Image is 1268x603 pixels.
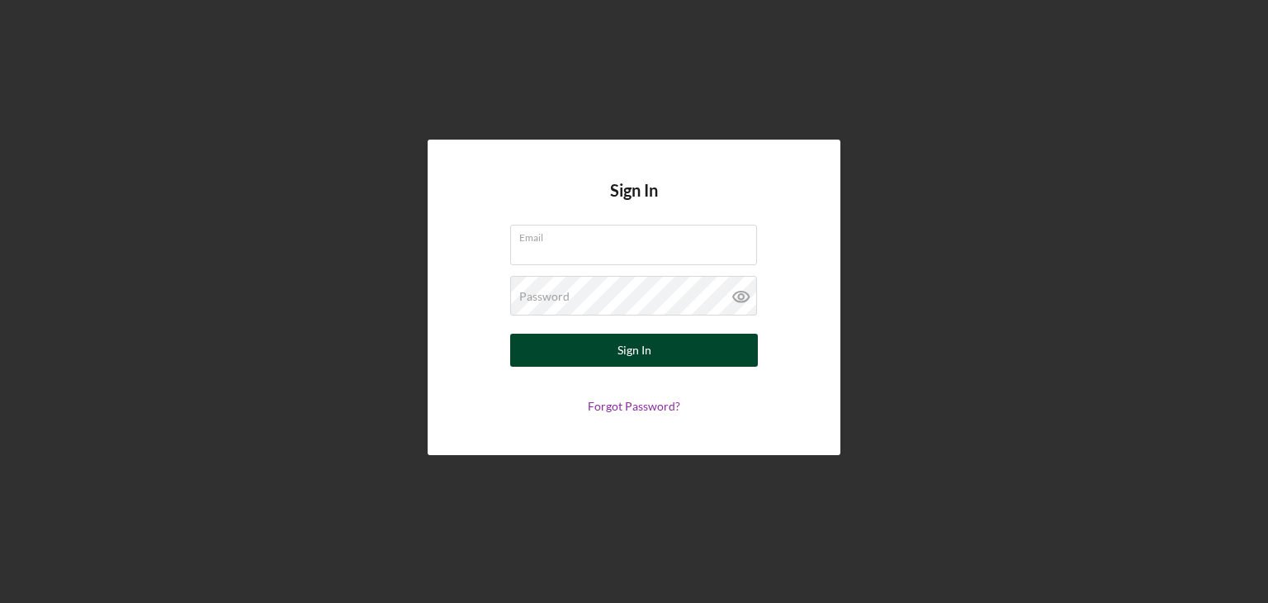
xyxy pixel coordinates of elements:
[617,334,651,367] div: Sign In
[610,181,658,225] h4: Sign In
[510,334,758,367] button: Sign In
[588,399,680,413] a: Forgot Password?
[519,226,757,244] label: Email
[519,290,570,303] label: Password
